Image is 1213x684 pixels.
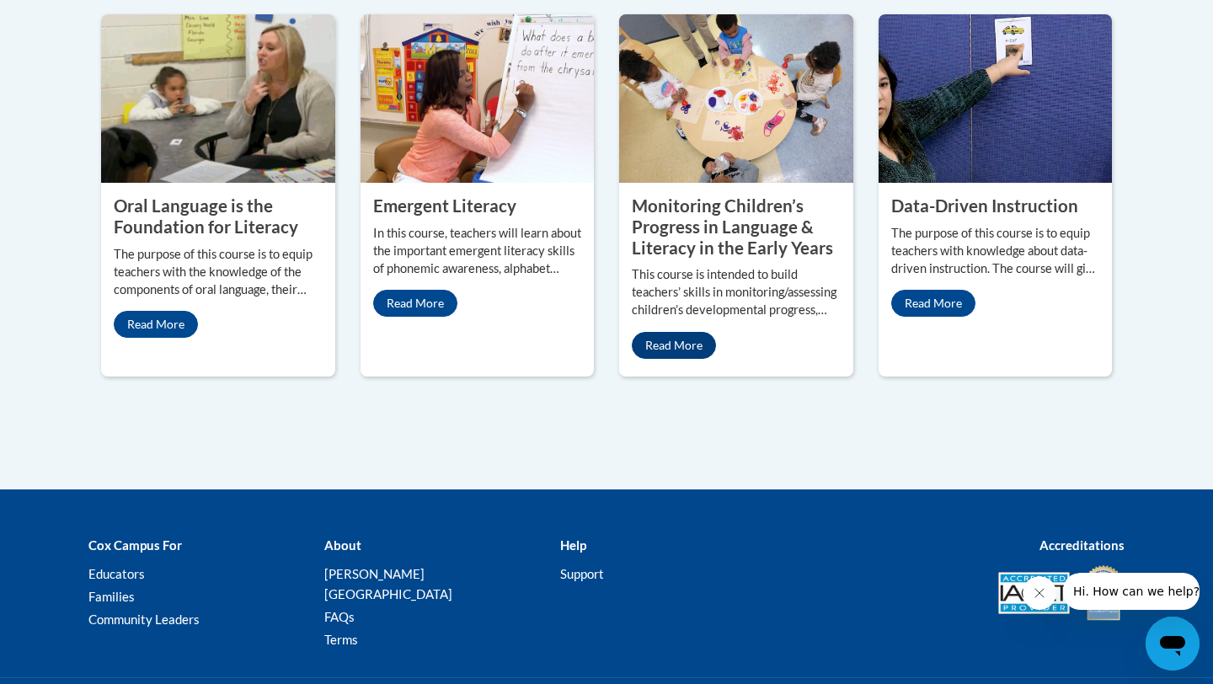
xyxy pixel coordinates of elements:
[619,14,853,183] img: Monitoring Children’s Progress in Language & Literacy in the Early Years
[891,290,975,317] a: Read More
[361,14,595,183] img: Emergent Literacy
[373,225,582,278] p: In this course, teachers will learn about the important emergent literacy skills of phonemic awar...
[1039,537,1125,553] b: Accreditations
[632,266,841,319] p: This course is intended to build teachers’ skills in monitoring/assessing children’s developmenta...
[88,566,145,581] a: Educators
[1146,617,1200,671] iframe: Button to launch messaging window
[324,609,355,624] a: FAQs
[891,225,1100,278] p: The purpose of this course is to equip teachers with knowledge about data-driven instruction. The...
[88,612,200,627] a: Community Leaders
[891,195,1078,216] property: Data-Driven Instruction
[324,566,452,601] a: [PERSON_NAME][GEOGRAPHIC_DATA]
[1063,573,1200,610] iframe: Message from company
[373,195,516,216] property: Emergent Literacy
[998,572,1070,614] img: Accredited IACET® Provider
[632,332,716,359] a: Read More
[114,195,298,237] property: Oral Language is the Foundation for Literacy
[1023,576,1056,610] iframe: Close message
[114,246,323,299] p: The purpose of this course is to equip teachers with the knowledge of the components of oral lang...
[560,566,604,581] a: Support
[324,537,361,553] b: About
[114,311,198,338] a: Read More
[101,14,335,183] img: Oral Language is the Foundation for Literacy
[373,290,457,317] a: Read More
[324,632,358,647] a: Terms
[632,195,833,257] property: Monitoring Children’s Progress in Language & Literacy in the Early Years
[879,14,1113,183] img: Data-Driven Instruction
[88,589,135,604] a: Families
[1082,564,1125,623] img: IDA® Accredited
[88,537,182,553] b: Cox Campus For
[560,537,586,553] b: Help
